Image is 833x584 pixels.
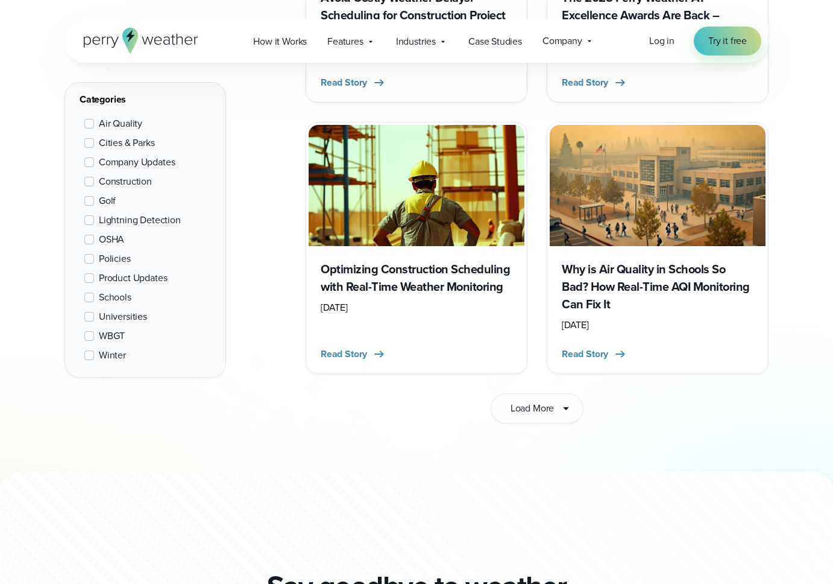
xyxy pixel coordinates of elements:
h3: Optimizing Construction Scheduling with Real-Time Weather Monitoring [321,261,512,296]
span: Read Story [321,347,367,361]
span: Features [327,34,363,49]
span: Winter [99,348,126,363]
span: Read Story [321,75,367,90]
span: Schools [99,290,131,305]
h3: Why is Air Quality in Schools So Bad? How Real-Time AQI Monitoring Can Fix It [562,261,753,313]
a: How it Works [243,29,317,54]
span: Company [542,34,582,48]
div: [DATE] [321,300,512,315]
button: Read Story [321,75,386,90]
span: Lightning Detection [99,213,181,227]
span: Case Studies [468,34,522,49]
span: Read Story [562,75,608,90]
span: OSHA [99,232,124,247]
a: Try it free [694,27,761,56]
span: Construction [99,174,152,189]
span: WBGT [99,329,125,343]
span: Air Quality [99,116,142,131]
span: Universities [99,309,147,324]
span: Product Updates [99,271,167,285]
span: Load More [511,401,554,416]
span: Golf [99,194,116,208]
span: Company Updates [99,155,175,170]
span: How it Works [253,34,307,49]
button: Load More [491,393,583,424]
div: Categories [80,92,211,107]
a: Why is Air Quality in Schools So Bad? How Real-Time AQI Monitoring Can Fix It [DATE] Read Story [547,122,769,374]
span: Read Story [562,347,608,361]
button: Read Story [562,75,627,90]
button: Read Story [562,347,627,361]
img: Construction Schedule Optimization [309,125,524,246]
div: [DATE] [562,318,753,332]
a: Log in [649,34,674,48]
button: Read Story [321,347,386,361]
span: Cities & Parks [99,136,155,150]
span: Industries [396,34,436,49]
span: Policies [99,252,131,266]
a: Construction Schedule Optimization Optimizing Construction Scheduling with Real-Time Weather Moni... [306,122,527,374]
a: Case Studies [458,29,532,54]
span: Try it free [708,34,747,48]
